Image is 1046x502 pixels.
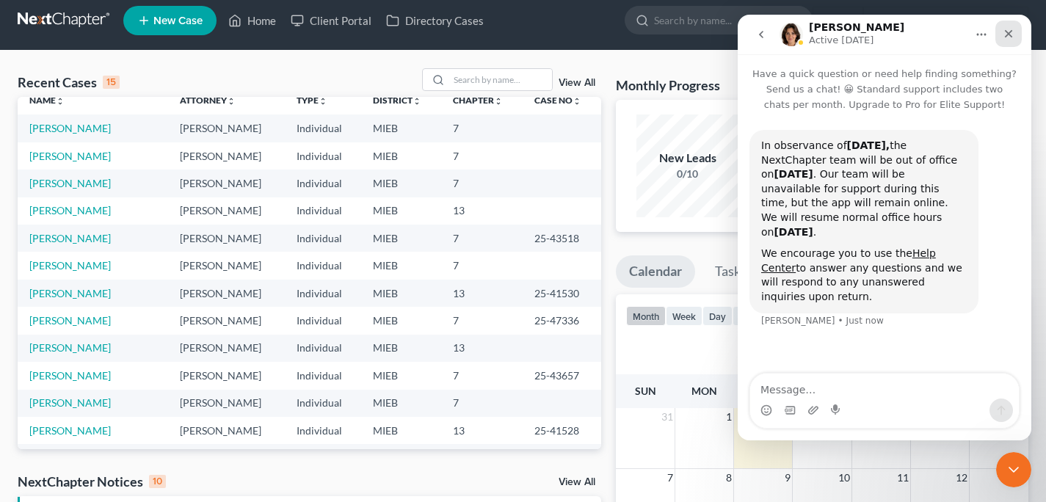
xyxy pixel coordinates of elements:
[29,177,111,189] a: [PERSON_NAME]
[660,408,675,426] span: 31
[103,76,120,89] div: 15
[361,225,441,252] td: MIEB
[573,97,581,106] i: unfold_more
[896,469,910,487] span: 11
[168,197,285,225] td: [PERSON_NAME]
[29,341,111,354] a: [PERSON_NAME]
[221,7,283,34] a: Home
[441,335,523,362] td: 13
[153,15,203,26] span: New Case
[523,444,601,471] td: 25-45404
[168,225,285,252] td: [PERSON_NAME]
[702,255,760,288] a: Tasks
[373,95,421,106] a: Districtunfold_more
[996,452,1031,487] iframe: Intercom live chat
[285,362,362,389] td: Individual
[361,252,441,279] td: MIEB
[733,306,760,326] button: list
[441,390,523,417] td: 7
[29,232,111,244] a: [PERSON_NAME]
[413,97,421,106] i: unfold_more
[441,170,523,197] td: 7
[319,97,327,106] i: unfold_more
[361,417,441,444] td: MIEB
[379,7,491,34] a: Directory Cases
[724,469,733,487] span: 8
[361,170,441,197] td: MIEB
[441,252,523,279] td: 7
[168,444,285,471] td: [PERSON_NAME]
[494,97,503,106] i: unfold_more
[168,280,285,307] td: [PERSON_NAME]
[523,225,601,252] td: 25-43518
[724,408,733,426] span: 1
[441,142,523,170] td: 7
[29,259,111,272] a: [PERSON_NAME]
[654,7,788,34] input: Search by name...
[666,306,702,326] button: week
[666,469,675,487] span: 7
[361,307,441,334] td: MIEB
[616,255,695,288] a: Calendar
[29,369,111,382] a: [PERSON_NAME]
[361,142,441,170] td: MIEB
[441,307,523,334] td: 7
[168,335,285,362] td: [PERSON_NAME]
[285,417,362,444] td: Individual
[523,417,601,444] td: 25-41528
[636,150,739,167] div: New Leads
[285,252,362,279] td: Individual
[285,225,362,252] td: Individual
[702,306,733,326] button: day
[361,362,441,389] td: MIEB
[29,122,111,134] a: [PERSON_NAME]
[29,396,111,409] a: [PERSON_NAME]
[441,197,523,225] td: 13
[168,114,285,142] td: [PERSON_NAME]
[18,473,166,490] div: NextChapter Notices
[168,362,285,389] td: [PERSON_NAME]
[285,390,362,417] td: Individual
[534,95,581,106] a: Case Nounfold_more
[168,417,285,444] td: [PERSON_NAME]
[361,444,441,471] td: MIEB
[626,306,666,326] button: month
[523,362,601,389] td: 25-43657
[285,197,362,225] td: Individual
[227,97,236,106] i: unfold_more
[29,150,111,162] a: [PERSON_NAME]
[29,424,111,437] a: [PERSON_NAME]
[738,15,1031,440] iframe: Intercom live chat
[636,167,739,181] div: 0/10
[285,444,362,471] td: Individual
[361,280,441,307] td: MIEB
[616,76,720,94] h3: Monthly Progress
[168,390,285,417] td: [PERSON_NAME]
[29,95,65,106] a: Nameunfold_more
[285,335,362,362] td: Individual
[361,335,441,362] td: MIEB
[168,252,285,279] td: [PERSON_NAME]
[559,78,595,88] a: View All
[441,114,523,142] td: 7
[18,73,120,91] div: Recent Cases
[837,469,851,487] span: 10
[285,114,362,142] td: Individual
[180,95,236,106] a: Attorneyunfold_more
[29,204,111,217] a: [PERSON_NAME]
[635,385,656,397] span: Sun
